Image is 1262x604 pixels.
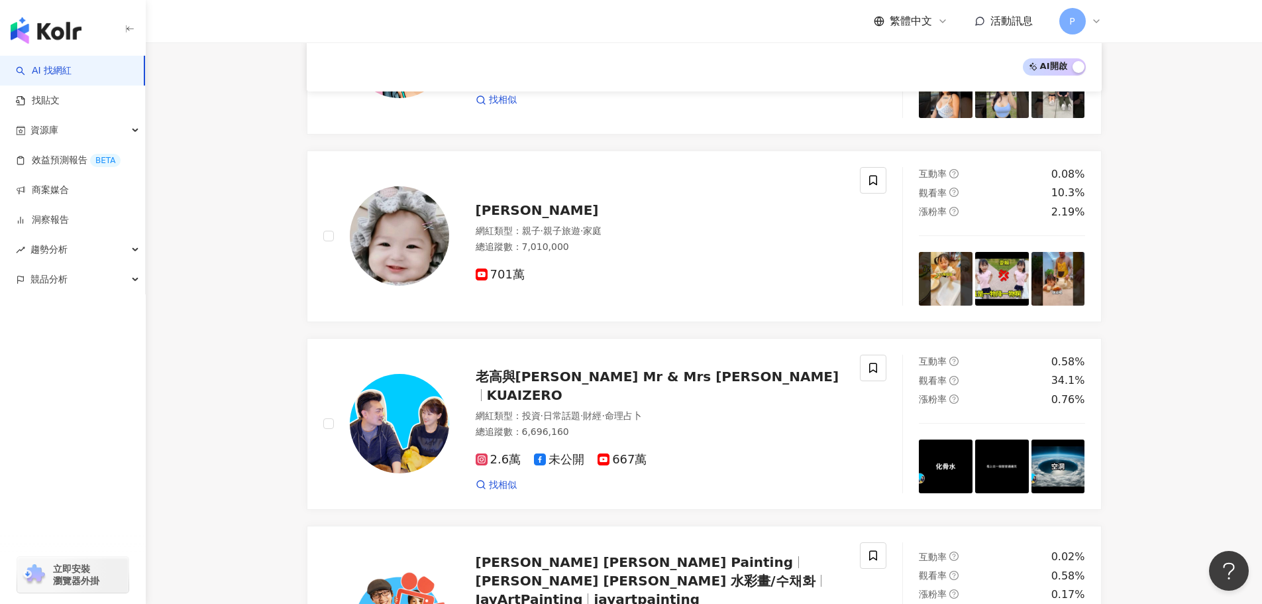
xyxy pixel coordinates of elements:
[1051,550,1085,564] div: 0.02%
[543,225,580,236] span: 親子旅遊
[1051,373,1085,388] div: 34.1%
[307,151,1102,322] a: KOL Avatar[PERSON_NAME]網紅類型：親子·親子旅遊·家庭總追蹤數：7,010,000701萬互動率question-circle0.08%觀看率question-circle...
[890,14,932,29] span: 繁體中文
[476,426,845,439] div: 總追蹤數 ： 6,696,160
[919,252,973,306] img: post-image
[16,213,69,227] a: 洞察報告
[17,557,129,593] a: chrome extension立即安裝 瀏覽器外掛
[1051,205,1085,219] div: 2.19%
[1051,167,1085,182] div: 0.08%
[21,564,47,585] img: chrome extension
[489,479,517,492] span: 找相似
[919,394,947,404] span: 漲粉率
[350,374,449,473] img: KOL Avatar
[534,453,584,467] span: 未公開
[476,225,845,238] div: 網紅類型 ：
[919,206,947,217] span: 漲粉率
[919,356,947,367] span: 互動率
[30,235,68,265] span: 趨勢分析
[949,376,959,385] span: question-circle
[1031,252,1085,306] img: post-image
[476,268,525,282] span: 701萬
[487,387,562,403] span: KUAIZERO
[949,552,959,561] span: question-circle
[522,410,541,421] span: 投資
[949,571,959,580] span: question-circle
[543,410,580,421] span: 日常話題
[11,17,81,44] img: logo
[1051,587,1085,602] div: 0.17%
[476,93,517,107] a: 找相似
[16,94,60,107] a: 找貼文
[919,552,947,562] span: 互動率
[30,265,68,294] span: 競品分析
[949,169,959,178] span: question-circle
[949,207,959,216] span: question-circle
[990,15,1033,27] span: 活動訊息
[919,570,947,581] span: 觀看率
[16,154,121,167] a: 效益預測報告BETA
[583,410,602,421] span: 財經
[919,589,947,599] span: 漲粉率
[476,453,521,467] span: 2.6萬
[489,93,517,107] span: 找相似
[580,410,583,421] span: ·
[16,64,72,78] a: searchAI 找網紅
[53,563,99,587] span: 立即安裝 瀏覽器外掛
[16,245,25,255] span: rise
[949,188,959,197] span: question-circle
[476,554,793,570] span: [PERSON_NAME] [PERSON_NAME] Painting
[949,589,959,599] span: question-circle
[476,479,517,492] a: 找相似
[307,338,1102,510] a: KOL Avatar老高與[PERSON_NAME] Mr & Mrs [PERSON_NAME]KUAIZERO網紅類型：投資·日常話題·財經·命理占卜總追蹤數：6,696,1602.6萬未公...
[598,453,647,467] span: 667萬
[583,225,602,236] span: 家庭
[476,202,599,218] span: [PERSON_NAME]
[1051,569,1085,583] div: 0.58%
[919,168,947,179] span: 互動率
[605,410,642,421] span: 命理占卜
[580,225,583,236] span: ·
[949,357,959,366] span: question-circle
[476,573,815,589] span: [PERSON_NAME] [PERSON_NAME] 水彩畫/수채화
[919,188,947,198] span: 觀看率
[476,241,845,254] div: 總追蹤數 ： 7,010,000
[1051,393,1085,407] div: 0.76%
[1069,14,1075,29] span: P
[1051,355,1085,369] div: 0.58%
[1031,440,1085,493] img: post-image
[919,440,973,493] img: post-image
[602,410,604,421] span: ·
[476,369,839,385] span: 老高與[PERSON_NAME] Mr & Mrs [PERSON_NAME]
[1051,186,1085,200] div: 10.3%
[919,375,947,386] span: 觀看率
[949,394,959,404] span: question-circle
[541,225,543,236] span: ·
[350,186,449,286] img: KOL Avatar
[476,410,845,423] div: 網紅類型 ：
[30,115,58,145] span: 資源庫
[522,225,541,236] span: 親子
[1209,551,1249,591] iframe: Help Scout Beacon - Open
[541,410,543,421] span: ·
[16,184,69,197] a: 商案媒合
[975,252,1029,306] img: post-image
[975,440,1029,493] img: post-image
